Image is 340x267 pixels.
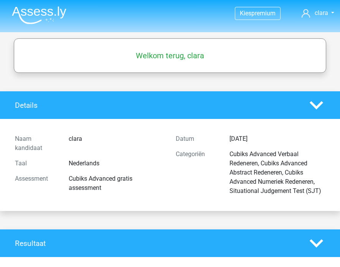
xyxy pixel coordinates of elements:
[315,9,328,16] span: clara
[240,10,251,17] span: Kies
[224,150,331,196] div: Cubiks Advanced Verbaal Redeneren, Cubiks Advanced Abstract Redeneren, Cubiks Advanced Numeriek R...
[302,8,334,18] a: clara
[63,134,170,153] div: clara
[63,174,170,193] div: Cubiks Advanced gratis assessment
[9,174,63,193] div: Assessment
[224,134,331,143] div: [DATE]
[9,159,63,168] div: Taal
[170,150,224,196] div: Categoriën
[235,8,280,18] a: Kiespremium
[9,134,63,153] div: Naam kandidaat
[170,134,224,143] div: Datum
[63,159,170,168] div: Nederlands
[12,6,66,24] img: Assessly
[15,239,298,248] h4: Resultaat
[18,51,322,60] h5: Welkom terug, clara
[251,10,276,17] span: premium
[15,101,298,110] h4: Details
